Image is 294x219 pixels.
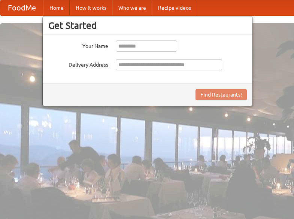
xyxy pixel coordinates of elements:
[196,89,247,100] button: Find Restaurants!
[48,40,108,50] label: Your Name
[112,0,152,15] a: Who we are
[48,20,247,31] h3: Get Started
[43,0,70,15] a: Home
[152,0,197,15] a: Recipe videos
[70,0,112,15] a: How it works
[48,59,108,69] label: Delivery Address
[0,0,43,15] a: FoodMe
